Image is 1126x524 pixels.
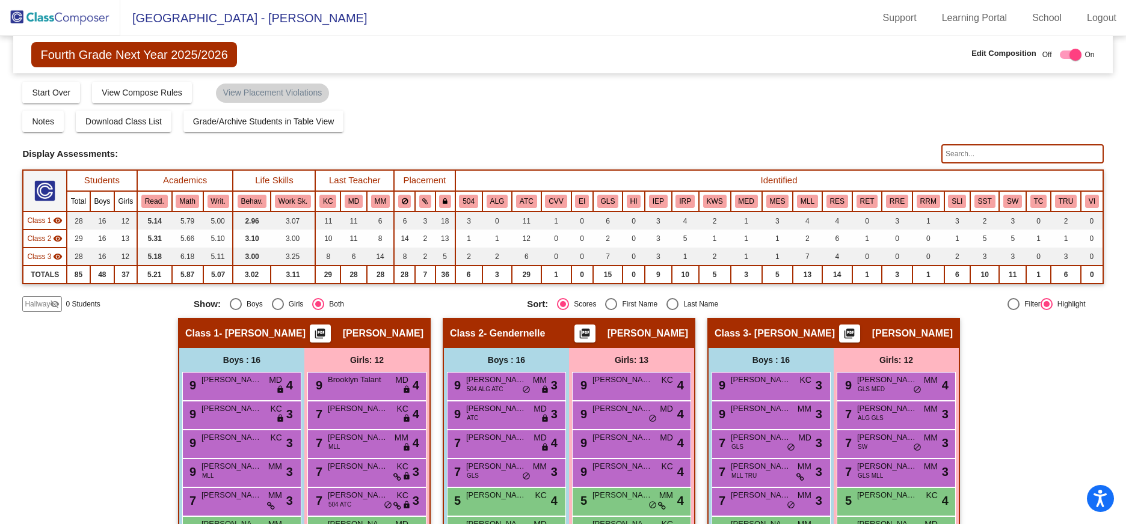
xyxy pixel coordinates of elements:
[970,191,1000,212] th: Student Support Team Meeting
[183,111,344,132] button: Grade/Archive Students in Table View
[114,212,137,230] td: 12
[208,195,229,208] button: Writ.
[66,299,100,309] span: 0 Students
[882,248,912,266] td: 0
[172,212,203,230] td: 5.79
[709,348,834,372] div: Boys : 16
[852,248,882,266] td: 0
[822,212,852,230] td: 4
[23,266,67,284] td: TOTALS
[435,212,455,230] td: 18
[1081,191,1103,212] th: Visually Impaired (2.0 if primary)
[839,324,860,343] button: Print Students Details
[114,191,137,212] th: Girls
[762,248,793,266] td: 1
[269,374,282,386] span: MD
[703,195,727,208] button: KWS
[1026,191,1051,212] th: Teacher Consult
[172,230,203,248] td: 5.66
[852,191,882,212] th: Retention
[233,212,270,230] td: 2.96
[822,191,852,212] th: Reading Extra Support
[822,230,852,248] td: 6
[971,47,1036,59] span: Edit Composition
[310,324,331,343] button: Print Students Details
[67,266,90,284] td: 85
[970,230,1000,248] td: 5
[394,212,415,230] td: 6
[627,195,641,208] button: HI
[944,191,970,212] th: Speech Language Impaired
[216,84,329,103] mat-chip: View Placement Violations
[482,191,512,212] th: Allergy
[912,191,944,212] th: Resource Room Math
[999,191,1026,212] th: Social Work
[999,266,1026,284] td: 11
[120,8,367,28] span: [GEOGRAPHIC_DATA] - [PERSON_NAME]
[675,195,695,208] button: IRP
[271,212,316,230] td: 3.07
[797,195,818,208] button: MLL
[1026,266,1051,284] td: 1
[1026,230,1051,248] td: 1
[1051,212,1081,230] td: 2
[487,195,508,208] button: ALG
[304,348,429,372] div: Girls: 12
[90,266,114,284] td: 48
[1085,195,1099,208] button: VI
[141,195,168,208] button: Read.
[193,117,334,126] span: Grade/Archive Students in Table View
[731,374,791,386] span: [PERSON_NAME]
[367,248,394,266] td: 14
[271,266,316,284] td: 3.11
[970,212,1000,230] td: 2
[137,212,172,230] td: 5.14
[415,248,435,266] td: 2
[67,170,137,191] th: Students
[90,191,114,212] th: Boys
[569,299,596,309] div: Scores
[571,266,593,284] td: 0
[1042,49,1052,60] span: Off
[912,230,944,248] td: 0
[1081,266,1103,284] td: 0
[1020,299,1041,309] div: Filter
[435,248,455,266] td: 5
[176,195,198,208] button: Math
[85,117,162,126] span: Download Class List
[672,212,699,230] td: 4
[1081,230,1103,248] td: 0
[999,248,1026,266] td: 3
[27,233,51,244] span: Class 2
[22,148,118,159] span: Display Assessments:
[1051,248,1081,266] td: 3
[672,266,699,284] td: 10
[873,8,926,28] a: Support
[593,212,623,230] td: 6
[32,88,70,97] span: Start Over
[484,327,545,340] span: - Gendernelle
[415,191,435,212] th: Keep with students
[53,216,63,225] mat-icon: visibility
[541,248,571,266] td: 0
[571,212,593,230] td: 0
[194,298,518,310] mat-radio-group: Select an option
[645,248,672,266] td: 3
[672,191,699,212] th: IRIP Reading Plan
[699,230,731,248] td: 1
[527,298,851,310] mat-radio-group: Select an option
[731,212,762,230] td: 1
[67,212,90,230] td: 28
[1077,8,1126,28] a: Logout
[623,266,645,284] td: 0
[944,230,970,248] td: 1
[645,212,672,230] td: 3
[512,248,541,266] td: 6
[1003,195,1022,208] button: SW
[67,248,90,266] td: 28
[1053,299,1086,309] div: Highlight
[179,348,304,372] div: Boys : 16
[455,266,482,284] td: 6
[444,348,569,372] div: Boys : 16
[577,327,592,344] mat-icon: picture_as_pdf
